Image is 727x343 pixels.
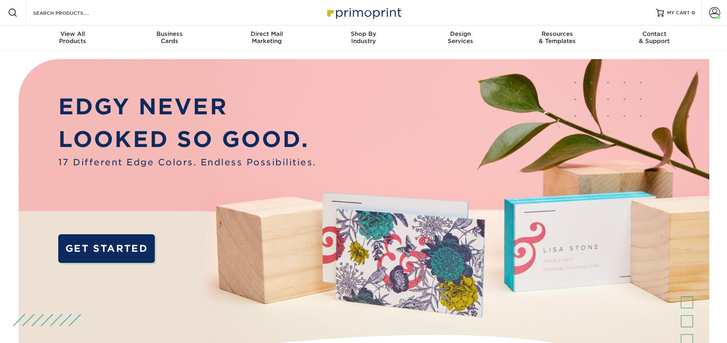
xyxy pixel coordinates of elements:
div: & Support [606,30,703,45]
span: Resources [509,30,606,37]
input: SEARCH PRODUCTS..... [32,8,110,18]
span: Business [121,30,218,37]
a: DesignServices [412,25,509,51]
a: Direct MailMarketing [218,25,315,51]
a: GET STARTED [58,234,155,263]
div: Products [24,30,121,45]
a: View AllProducts [24,25,121,51]
div: Cards [121,30,218,45]
p: LOOKED SO GOOD. [58,123,316,156]
a: Resources& Templates [509,25,606,51]
a: Shop ByIndustry [315,25,412,51]
span: Design [412,30,509,37]
span: View All [24,30,121,37]
span: MY CART [667,10,690,16]
a: Contact& Support [606,25,703,51]
div: & Templates [509,30,606,45]
a: BusinessCards [121,25,218,51]
p: EDGY NEVER [58,90,316,123]
img: Primoprint [324,4,403,21]
div: Industry [315,30,412,45]
span: 0 [691,10,695,16]
div: Marketing [218,30,315,45]
span: 17 Different Edge Colors. Endless Possibilities. [58,156,316,169]
span: Contact [606,30,703,37]
span: Shop By [315,30,412,37]
span: Direct Mail [218,30,315,37]
div: Services [412,30,509,45]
